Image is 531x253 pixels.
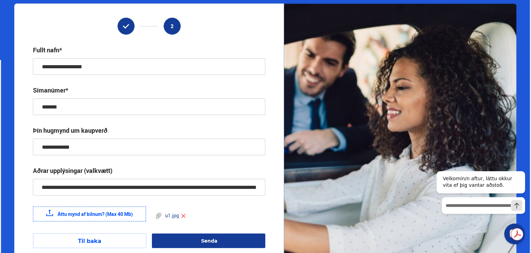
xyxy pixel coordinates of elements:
span: Senda [201,238,217,244]
button: Senda [152,234,265,248]
button: Til baka [33,234,146,248]
label: Áttu mynd af bílnum? (Max 40 Mb) [33,207,146,221]
div: u1.jpg [156,212,187,219]
iframe: LiveChat chat widget [431,159,528,250]
div: Þín hugmynd um kaupverð [33,126,108,134]
span: 2 [171,23,174,29]
div: Fullt nafn* [33,46,62,54]
div: Aðrar upplýsingar (valkvætt) [33,166,112,175]
div: Símanúmer* [33,86,68,94]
